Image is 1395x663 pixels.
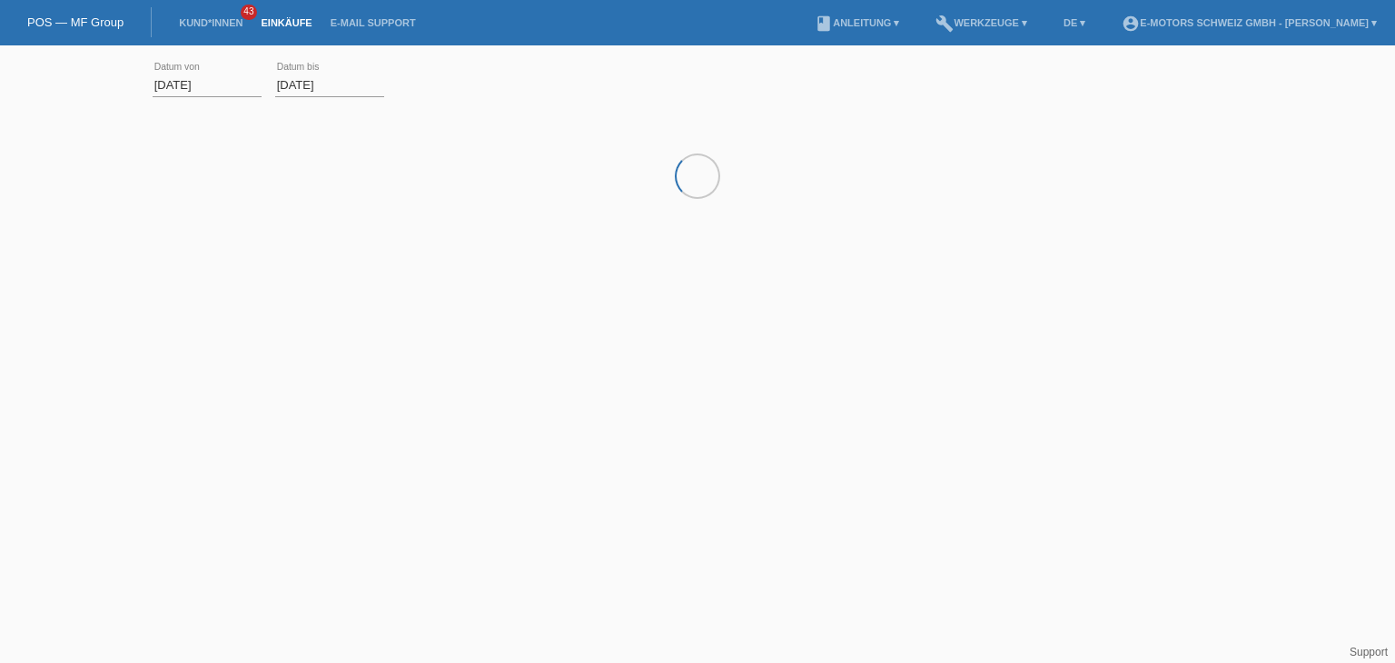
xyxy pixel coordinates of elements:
a: Einkäufe [252,17,321,28]
a: Kund*innen [170,17,252,28]
a: POS — MF Group [27,15,124,29]
span: 43 [241,5,257,20]
i: account_circle [1122,15,1140,33]
i: build [935,15,954,33]
a: Support [1350,646,1388,658]
a: account_circleE-Motors Schweiz GmbH - [PERSON_NAME] ▾ [1113,17,1386,28]
i: book [815,15,833,33]
a: DE ▾ [1054,17,1094,28]
a: buildWerkzeuge ▾ [926,17,1036,28]
a: bookAnleitung ▾ [806,17,908,28]
a: E-Mail Support [322,17,425,28]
